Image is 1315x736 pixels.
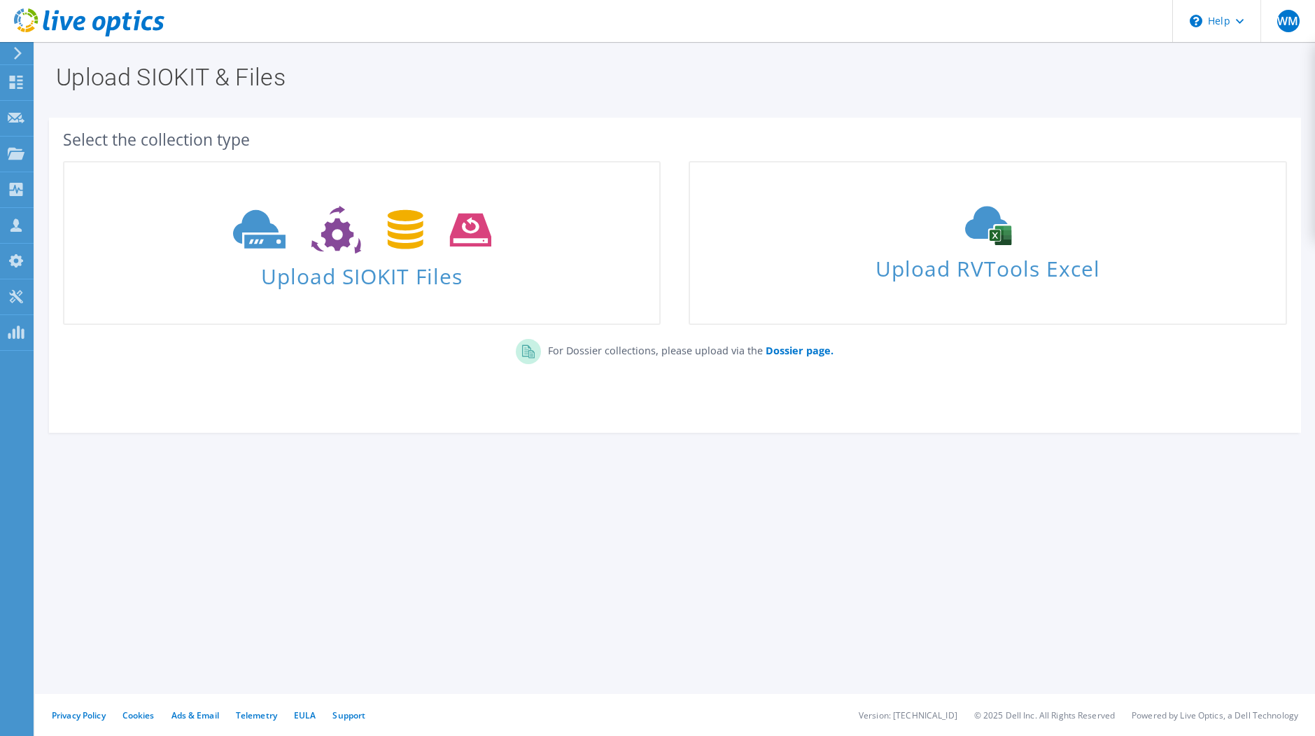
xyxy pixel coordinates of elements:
a: Cookies [122,709,155,721]
li: © 2025 Dell Inc. All Rights Reserved [974,709,1115,721]
svg: \n [1190,15,1202,27]
a: Ads & Email [171,709,219,721]
li: Powered by Live Optics, a Dell Technology [1132,709,1298,721]
li: Version: [TECHNICAL_ID] [859,709,957,721]
a: Dossier page. [763,344,834,357]
a: Privacy Policy [52,709,106,721]
a: Telemetry [236,709,277,721]
div: Select the collection type [63,132,1287,147]
span: Upload RVTools Excel [690,250,1285,280]
span: WM [1277,10,1300,32]
a: Upload RVTools Excel [689,161,1286,325]
span: Upload SIOKIT Files [64,257,659,287]
a: Support [332,709,365,721]
h1: Upload SIOKIT & Files [56,65,1287,89]
b: Dossier page. [766,344,834,357]
a: Upload SIOKIT Files [63,161,661,325]
p: For Dossier collections, please upload via the [541,339,834,359]
a: EULA [294,709,316,721]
